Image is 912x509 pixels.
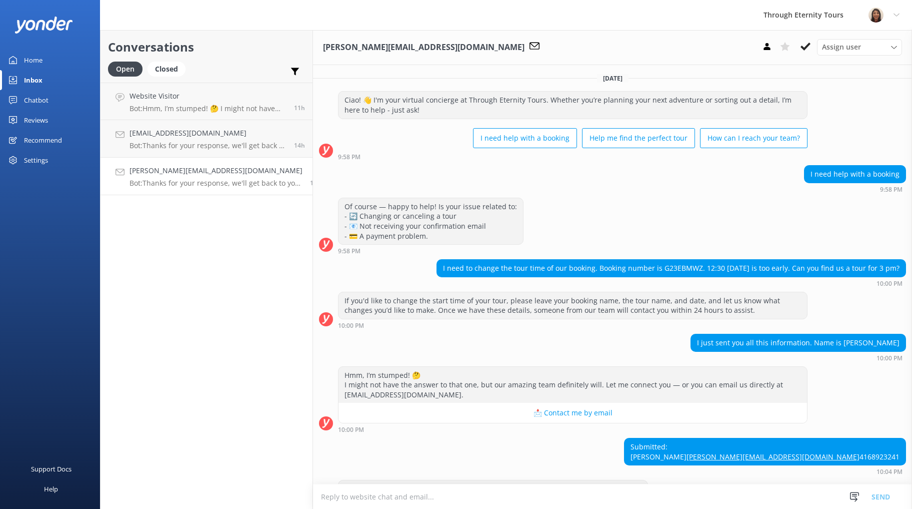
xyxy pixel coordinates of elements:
strong: 10:04 PM [876,469,902,475]
p: Bot: Hmm, I’m stumped! 🤔 I might not have the answer to that one, but our amazing team definitely... [129,104,286,113]
div: Thanks for your response, we'll get back to you as soon as we can during opening hours. [338,480,647,497]
strong: 10:00 PM [338,323,364,329]
a: Closed [147,63,190,74]
div: Inbox [24,70,42,90]
p: Bot: Thanks for your response, we'll get back to you as soon as we can during opening hours. [129,179,302,188]
strong: 10:00 PM [876,355,902,361]
div: Chatbot [24,90,48,110]
button: I need help with a booking [473,128,577,148]
strong: 9:58 PM [880,187,902,193]
div: Open [108,62,142,77]
div: 10:00pm 17-Aug-2025 (UTC +02:00) Europe/Amsterdam [436,280,906,287]
div: Of course — happy to help! Is your issue related to: - 🔄 Changing or canceling a tour - 📧 Not rec... [338,198,523,244]
div: Submitted: [PERSON_NAME] 4168923241 [624,438,905,465]
a: [PERSON_NAME][EMAIL_ADDRESS][DOMAIN_NAME]Bot:Thanks for your response, we'll get back to you as s... [100,158,312,195]
div: Reviews [24,110,48,130]
div: Assign User [817,39,902,55]
div: I need to change the tour time of our booking. Booking number is G23EBMWZ. 12:30 [DATE] is too ea... [437,260,905,277]
button: 📩 Contact me by email [338,403,807,423]
div: If you'd like to change the start time of your tour, please leave your booking name, the tour nam... [338,292,807,319]
div: I need help with a booking [804,166,905,183]
button: Help me find the perfect tour [582,128,695,148]
span: 01:57am 18-Aug-2025 (UTC +02:00) Europe/Amsterdam [294,104,305,112]
div: 10:00pm 17-Aug-2025 (UTC +02:00) Europe/Amsterdam [338,426,807,433]
button: How can I reach your team? [700,128,807,148]
div: Settings [24,150,48,170]
div: 10:00pm 17-Aug-2025 (UTC +02:00) Europe/Amsterdam [338,322,807,329]
div: Closed [147,62,185,77]
div: Home [24,50,42,70]
a: Website VisitorBot:Hmm, I’m stumped! 🤔 I might not have the answer to that one, but our amazing t... [100,83,312,120]
span: 11:43pm 17-Aug-2025 (UTC +02:00) Europe/Amsterdam [294,141,305,150]
div: Ciao! 👋 I'm your virtual concierge at Through Eternity Tours. Whether you’re planning your next a... [338,92,807,118]
span: Assign user [822,42,861,53]
div: I just sent you all this information. Name is [PERSON_NAME] [691,334,905,351]
span: 10:04pm 17-Aug-2025 (UTC +02:00) Europe/Amsterdam [310,179,321,187]
strong: 9:58 PM [338,248,360,254]
h2: Conversations [108,38,305,57]
div: 10:00pm 17-Aug-2025 (UTC +02:00) Europe/Amsterdam [690,354,906,361]
h3: [PERSON_NAME][EMAIL_ADDRESS][DOMAIN_NAME] [323,41,524,54]
span: [DATE] [597,74,628,83]
div: Help [44,479,58,499]
div: 10:04pm 17-Aug-2025 (UTC +02:00) Europe/Amsterdam [624,468,906,475]
h4: Website Visitor [129,91,286,102]
img: 725-1755267273.png [868,8,883,23]
h4: [EMAIL_ADDRESS][DOMAIN_NAME] [129,128,286,139]
a: Open [108,63,147,74]
img: yonder-white-logo.png [15,17,72,33]
div: Support Docs [31,459,71,479]
h4: [PERSON_NAME][EMAIL_ADDRESS][DOMAIN_NAME] [129,165,302,176]
div: 09:58pm 17-Aug-2025 (UTC +02:00) Europe/Amsterdam [338,247,523,254]
div: 09:58pm 17-Aug-2025 (UTC +02:00) Europe/Amsterdam [804,186,906,193]
strong: 9:58 PM [338,154,360,160]
strong: 10:00 PM [876,281,902,287]
strong: 10:00 PM [338,427,364,433]
div: Recommend [24,130,62,150]
div: Hmm, I’m stumped! 🤔 I might not have the answer to that one, but our amazing team definitely will... [338,367,807,403]
div: 09:58pm 17-Aug-2025 (UTC +02:00) Europe/Amsterdam [338,153,807,160]
p: Bot: Thanks for your response, we'll get back to you as soon as we can during opening hours. [129,141,286,150]
a: [EMAIL_ADDRESS][DOMAIN_NAME]Bot:Thanks for your response, we'll get back to you as soon as we can... [100,120,312,158]
a: [PERSON_NAME][EMAIL_ADDRESS][DOMAIN_NAME] [686,452,859,461]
